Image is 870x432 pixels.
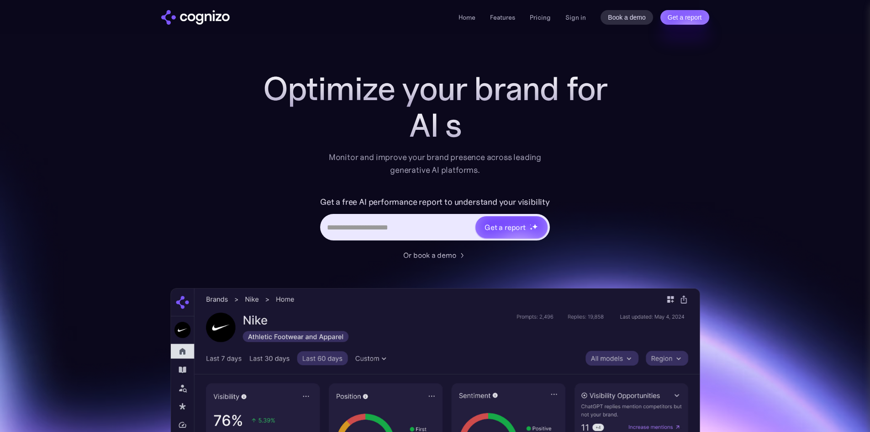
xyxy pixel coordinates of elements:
[323,151,548,176] div: Monitor and improve your brand presence across leading generative AI platforms.
[253,70,618,107] h1: Optimize your brand for
[403,250,467,261] a: Or book a demo
[530,13,551,21] a: Pricing
[485,222,526,233] div: Get a report
[530,224,531,225] img: star
[459,13,475,21] a: Home
[565,12,586,23] a: Sign in
[253,107,618,144] div: AI s
[660,10,709,25] a: Get a report
[161,10,230,25] a: home
[161,10,230,25] img: cognizo logo
[403,250,456,261] div: Or book a demo
[601,10,653,25] a: Book a demo
[490,13,515,21] a: Features
[320,195,550,245] form: Hero URL Input Form
[320,195,550,209] label: Get a free AI performance report to understand your visibility
[532,224,538,229] img: star
[475,215,548,239] a: Get a reportstarstarstar
[530,227,533,230] img: star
